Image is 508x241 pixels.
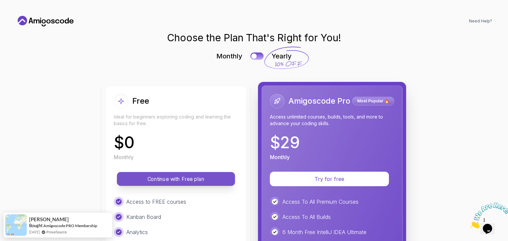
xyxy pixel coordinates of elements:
[270,135,300,151] p: $ 29
[124,175,228,183] p: Continue with Free plan
[114,114,238,127] p: Ideal for beginners exploring coding and learning the basics for free.
[126,213,161,221] p: Kanban Board
[278,175,381,183] p: Try for free
[282,213,331,221] p: Access To All Builds
[270,172,389,186] button: Try for free
[46,229,67,235] a: ProveSource
[270,153,290,161] p: Monthly
[282,228,366,236] p: 6 Month Free IntelliJ IDEA Ultimate
[5,214,27,236] img: provesource social proof notification image
[126,228,148,236] p: Analytics
[270,114,394,127] p: Access unlimited courses, builds, tools, and more to advance your coding skills.
[3,3,44,29] img: Chat attention grabber
[29,229,40,235] span: [DATE]
[3,3,5,8] span: 1
[469,18,492,24] a: Need Help?
[114,153,134,161] p: Monthly
[114,135,135,151] p: $ 0
[353,98,393,104] p: Most Popular 🔥
[288,96,350,106] h2: Amigoscode Pro
[29,223,43,228] span: Bought
[16,16,75,26] a: Home link
[43,223,97,228] a: Amigoscode PRO Membership
[132,96,149,106] h2: Free
[29,217,69,222] span: [PERSON_NAME]
[126,198,186,206] p: Access to FREE courses
[167,32,341,44] h1: Choose the Plan That's Right for You!
[282,198,359,206] p: Access To All Premium Courses
[117,172,235,186] button: Continue with Free plan
[216,52,242,61] p: Monthly
[467,200,508,231] iframe: chat widget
